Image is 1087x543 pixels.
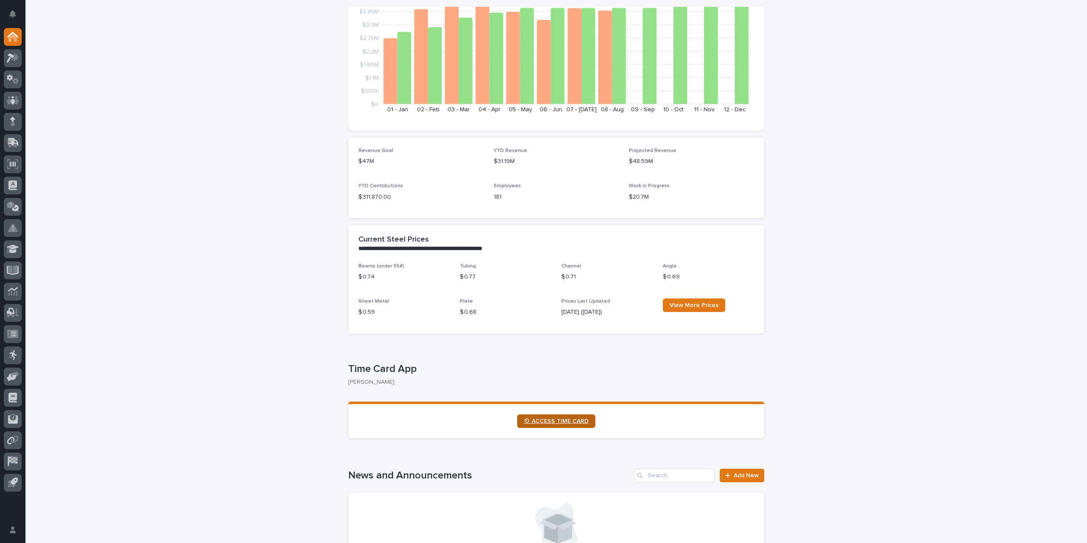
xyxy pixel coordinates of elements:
p: Time Card App [348,363,761,375]
text: 07 - [DATE] [566,107,597,113]
a: ⏲ ACCESS TIME CARD [517,414,595,428]
tspan: $1.65M [360,62,379,68]
text: 03 - Mar [448,107,470,113]
h1: News and Announcements [348,470,631,482]
p: $ 0.74 [358,273,450,281]
span: Sheet Metal [358,299,389,304]
text: 12 - Dec [724,107,746,113]
a: View More Prices [663,298,725,312]
text: 06 - Jun [540,107,562,113]
p: $ 311,870.00 [358,193,484,202]
text: 09 - Sep [631,107,655,113]
text: 08 - Aug [601,107,624,113]
p: $20.7M [629,193,754,202]
span: Angle [663,264,677,269]
p: $ 0.69 [663,273,754,281]
span: Prices Last Updated [561,299,610,304]
p: $ 0.77 [460,273,551,281]
input: Search [634,469,715,482]
text: 05 - May [509,107,532,113]
tspan: $2.2M [362,48,379,54]
p: [PERSON_NAME] [348,379,758,386]
span: YTD Revenue [494,148,527,153]
h2: Current Steel Prices [358,235,429,245]
span: ⏲ ACCESS TIME CARD [524,418,589,424]
tspan: $0 [371,101,379,107]
span: Work in Progress [629,183,670,189]
span: YTD Contributions [358,183,403,189]
p: $ 0.71 [561,273,653,281]
span: Beams (under 55#) [358,264,404,269]
p: $ 0.59 [358,308,450,317]
button: Notifications [4,5,22,23]
span: Channel [561,264,581,269]
span: Projected Revenue [629,148,676,153]
p: $ 0.68 [460,308,551,317]
tspan: $550K [361,88,379,94]
text: 10 - Oct [663,107,684,113]
text: 11 - Nov [694,107,715,113]
p: $48.59M [629,157,754,166]
text: 04 - Apr [479,107,501,113]
span: Plate [460,299,473,304]
p: $47M [358,157,484,166]
p: $31.19M [494,157,619,166]
span: Tubing [460,264,476,269]
p: [DATE] ([DATE]) [561,308,653,317]
p: 181 [494,193,619,202]
span: Add New [734,473,759,478]
span: Revenue Goal [358,148,393,153]
tspan: $3.85M [359,9,379,15]
tspan: $2.75M [359,35,379,41]
tspan: $3.3M [362,22,379,28]
a: Add New [720,469,764,482]
span: Employees [494,183,521,189]
span: View More Prices [670,302,718,308]
div: Notifications [11,10,22,24]
text: 01 - Jan [387,107,408,113]
text: 02 - Feb [417,107,439,113]
tspan: $1.1M [365,75,379,81]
